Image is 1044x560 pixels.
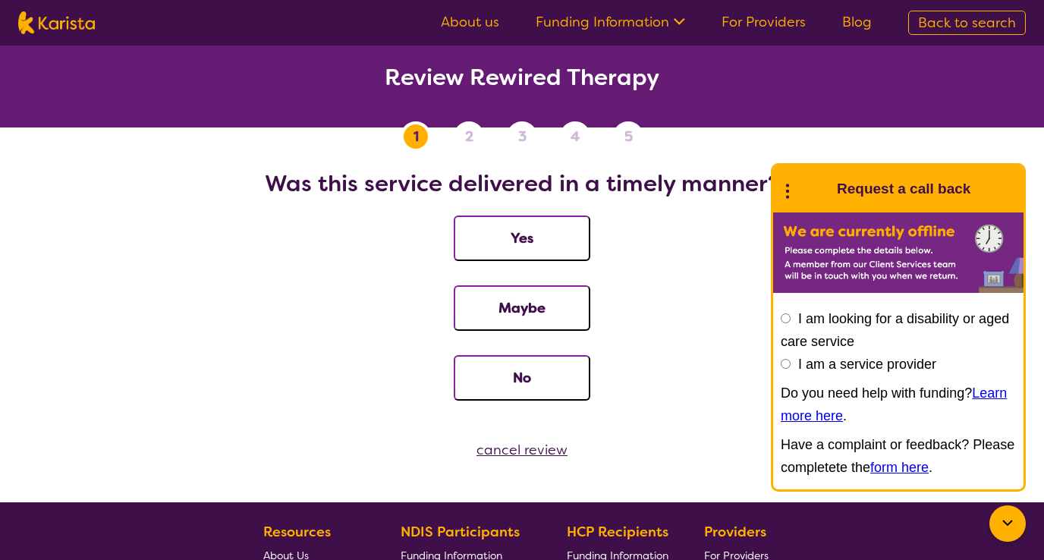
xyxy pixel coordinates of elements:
b: NDIS Participants [401,523,520,541]
span: 1 [414,125,419,148]
img: Karista offline chat form to request call back [773,212,1024,293]
label: I am a service provider [798,357,936,372]
h2: Review Rewired Therapy [18,64,1026,91]
span: Back to search [918,14,1016,32]
p: Have a complaint or feedback? Please completete the . [781,433,1016,479]
span: 2 [465,125,473,148]
h2: Was this service delivered in a timely manner? [18,170,1026,197]
b: Resources [263,523,331,541]
img: Karista logo [18,11,95,34]
a: form here [870,460,929,475]
button: Maybe [454,285,590,331]
b: HCP Recipients [567,523,668,541]
h1: Request a call back [837,178,970,200]
span: 5 [624,125,633,148]
button: No [454,355,590,401]
button: Yes [454,216,590,261]
a: For Providers [722,13,806,31]
span: 4 [571,125,580,148]
a: About us [441,13,499,31]
a: Blog [842,13,872,31]
label: I am looking for a disability or aged care service [781,311,1009,349]
b: Providers [704,523,766,541]
p: Do you need help with funding? . [781,382,1016,427]
a: Funding Information [536,13,685,31]
a: Back to search [908,11,1026,35]
img: Karista [797,174,828,204]
span: 3 [518,125,527,148]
